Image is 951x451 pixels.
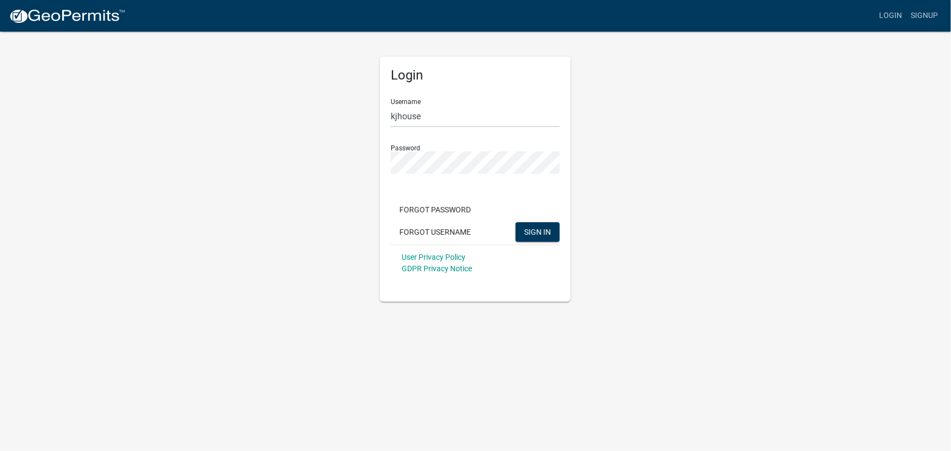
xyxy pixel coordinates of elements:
span: SIGN IN [524,227,551,236]
button: Forgot Username [391,222,480,242]
a: Signup [906,5,942,26]
a: User Privacy Policy [402,253,465,261]
h5: Login [391,68,560,83]
button: SIGN IN [516,222,560,242]
a: GDPR Privacy Notice [402,264,472,273]
a: Login [875,5,906,26]
button: Forgot Password [391,200,480,220]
